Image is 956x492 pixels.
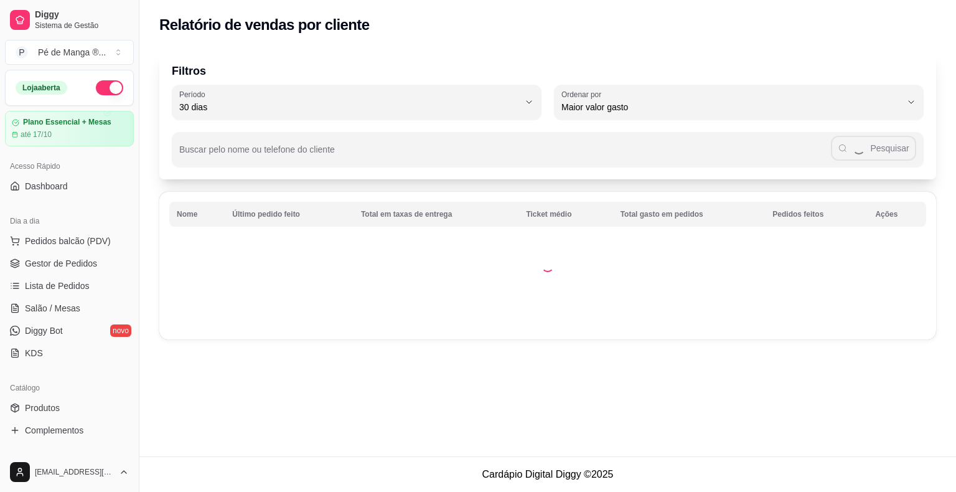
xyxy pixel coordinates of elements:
[172,62,924,80] p: Filtros
[25,180,68,192] span: Dashboard
[172,85,541,120] button: Período30 dias
[5,5,134,35] a: DiggySistema de Gestão
[5,111,134,146] a: Plano Essencial + Mesasaté 17/10
[5,253,134,273] a: Gestor de Pedidos
[35,9,129,21] span: Diggy
[554,85,924,120] button: Ordenar porMaior valor gasto
[25,402,60,414] span: Produtos
[96,80,123,95] button: Alterar Status
[5,343,134,363] a: KDS
[5,40,134,65] button: Select a team
[21,130,52,140] article: até 17/10
[25,235,111,247] span: Pedidos balcão (PDV)
[5,321,134,341] a: Diggy Botnovo
[25,257,97,270] span: Gestor de Pedidos
[179,89,209,100] label: Período
[139,457,956,492] footer: Cardápio Digital Diggy © 2025
[5,211,134,231] div: Dia a dia
[179,101,519,113] span: 30 dias
[5,398,134,418] a: Produtos
[5,420,134,440] a: Complementos
[5,457,134,487] button: [EMAIL_ADDRESS][DOMAIN_NAME]
[25,347,43,359] span: KDS
[16,46,28,59] span: P
[23,118,111,127] article: Plano Essencial + Mesas
[5,378,134,398] div: Catálogo
[38,46,106,59] div: Pé de Manga ® ...
[25,302,80,315] span: Salão / Mesas
[561,101,901,113] span: Maior valor gasto
[5,298,134,318] a: Salão / Mesas
[159,15,370,35] h2: Relatório de vendas por cliente
[561,89,606,100] label: Ordenar por
[5,231,134,251] button: Pedidos balcão (PDV)
[25,424,83,437] span: Complementos
[25,280,90,292] span: Lista de Pedidos
[5,156,134,176] div: Acesso Rápido
[35,467,114,477] span: [EMAIL_ADDRESS][DOMAIN_NAME]
[5,276,134,296] a: Lista de Pedidos
[25,324,63,337] span: Diggy Bot
[35,21,129,31] span: Sistema de Gestão
[16,81,67,95] div: Loja aberta
[5,176,134,196] a: Dashboard
[541,260,554,272] div: Loading
[179,148,831,161] input: Buscar pelo nome ou telefone do cliente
